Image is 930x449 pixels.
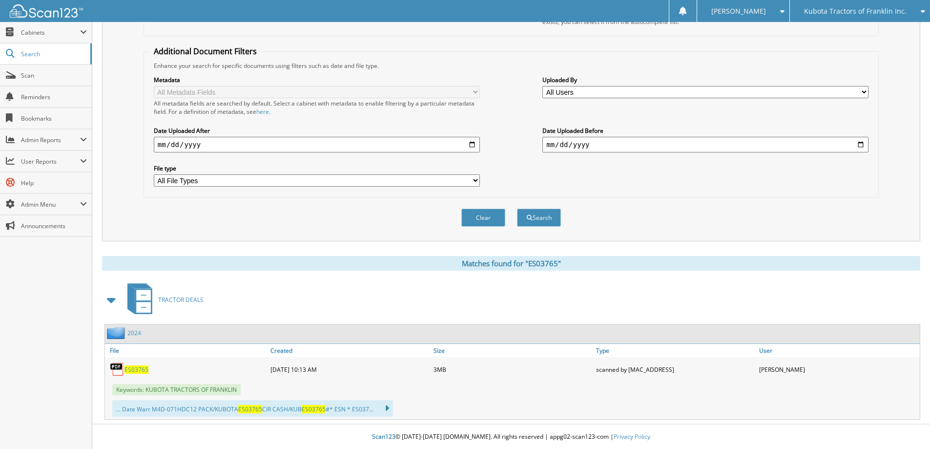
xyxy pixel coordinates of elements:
[149,62,873,70] div: Enhance your search for specific documents using filters such as date and file type.
[122,280,204,319] a: TRACTOR DEALS
[158,296,204,304] span: TRACTOR DEALS
[154,76,480,84] label: Metadata
[149,46,262,57] legend: Additional Document Filters
[105,344,268,357] a: File
[302,405,326,413] span: ES03765
[102,256,920,271] div: Matches found for "ES03765"
[542,127,868,135] label: Date Uploaded Before
[711,8,766,14] span: [PERSON_NAME]
[92,425,930,449] div: © [DATE]-[DATE] [DOMAIN_NAME]. All rights reserved | appg02-scan123-com |
[461,209,505,227] button: Clear
[154,137,480,152] input: start
[757,344,920,357] a: User
[21,136,80,144] span: Admin Reports
[21,114,87,123] span: Bookmarks
[21,71,87,80] span: Scan
[21,200,80,209] span: Admin Menu
[542,137,868,152] input: end
[112,400,393,417] div: ... Date Warr M4D-071HDC12 PACK/KUBOTA CIR CASH/KUB #* ESN * ES037...
[431,360,594,379] div: 3MB
[268,360,431,379] div: [DATE] 10:13 AM
[594,360,757,379] div: scanned by [MAC_ADDRESS]
[154,99,480,116] div: All metadata fields are searched by default. Select a cabinet with metadata to enable filtering b...
[804,8,907,14] span: Kubota Tractors of Franklin Inc.
[256,107,269,116] a: here
[112,384,241,395] span: Keywords: KUBOTA TRACTORS OF FRANKLIN
[21,179,87,187] span: Help
[21,157,80,166] span: User Reports
[757,360,920,379] div: [PERSON_NAME]
[517,209,561,227] button: Search
[127,329,141,337] a: 2024
[107,327,127,339] img: folder2.png
[21,28,80,37] span: Cabinets
[154,127,480,135] label: Date Uploaded After
[268,344,431,357] a: Created
[10,4,83,18] img: scan123-logo-white.svg
[21,93,87,101] span: Reminders
[238,405,262,413] span: ES03765
[154,164,480,172] label: File type
[594,344,757,357] a: Type
[542,76,868,84] label: Uploaded By
[21,222,87,230] span: Announcements
[110,362,124,377] img: PDF.png
[21,50,85,58] span: Search
[124,365,148,374] a: ES03765
[372,432,395,441] span: Scan123
[614,432,650,441] a: Privacy Policy
[431,344,594,357] a: Size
